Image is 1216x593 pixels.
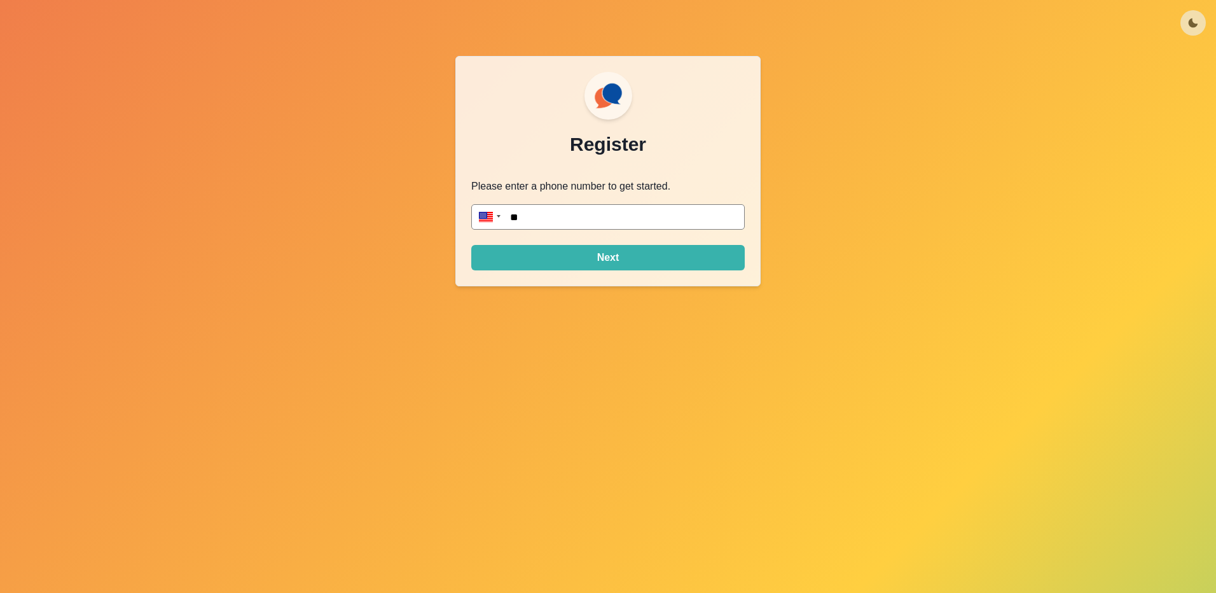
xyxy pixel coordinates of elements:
[471,179,745,194] p: Please enter a phone number to get started.
[590,77,627,115] img: ssLogoSVG.f144a2481ffb055bcdd00c89108cbcb7.svg
[471,245,745,270] button: Next
[471,204,504,230] div: United States: + 1
[570,130,646,158] p: Register
[1180,10,1206,36] button: Toggle Mode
